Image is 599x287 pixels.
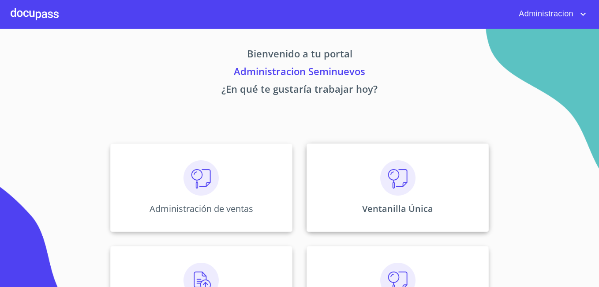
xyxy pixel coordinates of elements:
p: Administracion Seminuevos [28,64,571,82]
p: ¿En qué te gustaría trabajar hoy? [28,82,571,99]
button: account of current user [512,7,588,21]
p: Bienvenido a tu portal [28,46,571,64]
p: Ventanilla Única [362,203,433,215]
img: consulta.png [380,160,416,196]
p: Administración de ventas [150,203,253,215]
img: consulta.png [183,160,219,196]
span: Administracion [512,7,578,21]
